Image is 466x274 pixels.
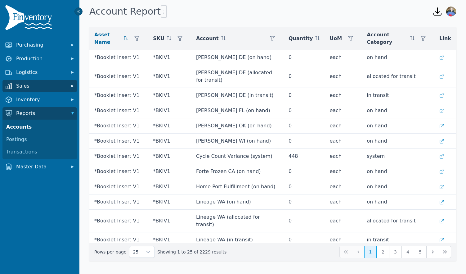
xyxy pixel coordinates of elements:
td: 0 [284,210,325,232]
button: Last Page [439,246,451,258]
td: 0 [284,179,325,194]
span: Link [439,35,451,42]
td: *Booklet Insert V1 [89,210,148,232]
span: Inventory [16,96,66,103]
span: Master Data [16,163,66,171]
span: Purchasing [16,41,66,49]
td: *Booklet Insert V1 [89,118,148,134]
td: *Booklet Insert V1 [89,65,148,88]
span: SKU [153,35,164,42]
span: Account [196,35,219,42]
td: [PERSON_NAME] OK (on hand) [191,118,284,134]
td: Home Port Fulfillment (on hand) [191,179,284,194]
span: Account Category [367,31,408,46]
button: Master Data [2,161,77,173]
td: allocated for transit [362,210,434,232]
span: Showing 1 to 25 of 2229 results [157,249,226,255]
td: 448 [284,149,325,164]
td: on hand [362,103,434,118]
span: Quantity [289,35,313,42]
td: [PERSON_NAME] DE (on hand) [191,50,284,65]
td: each [325,118,362,134]
td: 0 [284,118,325,134]
button: Page 4 [401,246,414,258]
td: *BKIV1 [148,232,191,248]
td: Cycle Count Variance (system) [191,149,284,164]
td: on hand [362,118,434,134]
button: Logistics [2,66,77,79]
td: *Booklet Insert V1 [89,179,148,194]
span: Production [16,55,66,62]
td: *Booklet Insert V1 [89,88,148,103]
td: 0 [284,194,325,210]
td: *Booklet Insert V1 [89,103,148,118]
td: each [325,232,362,248]
td: [PERSON_NAME] DE (in transit) [191,88,284,103]
td: Lineage WA (on hand) [191,194,284,210]
span: Sales [16,82,66,90]
a: Postings [4,133,76,146]
td: Forte Frozen CA (on hand) [191,164,284,179]
td: *BKIV1 [148,149,191,164]
h1: Account Report [89,5,167,18]
img: Finventory [5,5,55,33]
td: each [325,179,362,194]
td: 0 [284,65,325,88]
td: 0 [284,50,325,65]
td: 0 [284,164,325,179]
td: *BKIV1 [148,50,191,65]
td: *Booklet Insert V1 [89,50,148,65]
td: on hand [362,164,434,179]
img: Jennifer Keith [446,7,456,16]
td: *Booklet Insert V1 [89,149,148,164]
td: in transit [362,88,434,103]
button: Page 5 [414,246,426,258]
td: on hand [362,179,434,194]
td: allocated for transit [362,65,434,88]
span: Rows per page [129,246,142,258]
td: each [325,103,362,118]
td: *BKIV1 [148,179,191,194]
button: Production [2,53,77,65]
td: each [325,149,362,164]
td: 0 [284,232,325,248]
td: each [325,50,362,65]
td: each [325,210,362,232]
td: in transit [362,232,434,248]
button: Next Page [426,246,439,258]
td: *BKIV1 [148,134,191,149]
td: on hand [362,194,434,210]
td: on hand [362,50,434,65]
button: Inventory [2,94,77,106]
td: each [325,194,362,210]
td: *BKIV1 [148,103,191,118]
td: *Booklet Insert V1 [89,134,148,149]
td: *Booklet Insert V1 [89,232,148,248]
span: Reports [16,110,66,117]
td: *BKIV1 [148,88,191,103]
td: Lineage WA (in transit) [191,232,284,248]
td: each [325,88,362,103]
a: Transactions [4,146,76,158]
button: Page 1 [364,246,377,258]
td: each [325,164,362,179]
td: on hand [362,134,434,149]
td: *BKIV1 [148,65,191,88]
td: each [325,65,362,88]
td: *BKIV1 [148,210,191,232]
button: Page 3 [389,246,401,258]
span: Logistics [16,69,66,76]
td: *BKIV1 [148,164,191,179]
td: [PERSON_NAME] WI (on hand) [191,134,284,149]
td: *BKIV1 [148,118,191,134]
td: [PERSON_NAME] FL (on hand) [191,103,284,118]
td: each [325,134,362,149]
td: system [362,149,434,164]
td: 0 [284,88,325,103]
td: Lineage WA (allocated for transit) [191,210,284,232]
button: Page 2 [377,246,389,258]
td: 0 [284,103,325,118]
a: Accounts [4,121,76,133]
td: 0 [284,134,325,149]
td: *Booklet Insert V1 [89,194,148,210]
